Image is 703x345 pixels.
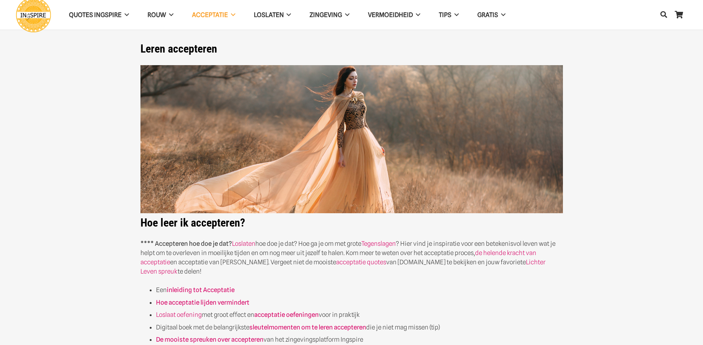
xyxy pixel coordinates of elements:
[156,310,563,319] li: met groot effect en voor in praktijk
[140,65,563,214] img: Wat is spirituele verlichting? Wijsheden van Ingspire over spirituele verlichting en je Hogere Zelf
[430,6,468,24] a: TIPS
[254,11,284,19] span: Loslaten
[309,11,342,19] span: Zingeving
[192,11,228,19] span: Acceptatie
[140,216,245,229] strong: Hoe leer ik accepteren?
[183,6,245,24] a: Acceptatie
[245,6,301,24] a: Loslaten
[156,311,202,318] a: Loslaat oefening
[156,285,563,295] li: Een
[156,335,563,344] li: van het zingevingsplatform Ingspire
[232,240,255,247] a: Loslaten
[336,258,386,266] a: acceptatie quotes
[156,336,263,343] a: De mooiste spreuken over accepteren
[439,11,451,19] span: TIPS
[477,11,498,19] span: GRATIS
[359,6,430,24] a: VERMOEIDHEID
[147,11,166,19] span: ROUW
[140,240,232,247] strong: **** Accepteren hoe doe je dat?
[60,6,138,24] a: QUOTES INGSPIRE
[167,286,235,294] a: inleiding tot Acceptatie
[300,6,359,24] a: Zingeving
[156,323,563,332] li: Digitaal boek met de belangrijkste die je niet mag missen (tip)
[140,239,563,276] p: hoe doe je dat? Hoe ga je om met grote ? Hier vind je inspiratie voor een betekenisvol leven wat ...
[361,240,396,247] a: Tegenslagen
[468,6,515,24] a: GRATIS
[254,311,319,318] a: acceptatie oefeningen
[156,299,249,306] a: Hoe acceptatie lijden vermindert
[249,324,366,331] a: sleutelmomenten om te leren accepteren
[656,6,671,24] a: Zoeken
[69,11,122,19] span: QUOTES INGSPIRE
[138,6,183,24] a: ROUW
[140,42,563,56] h1: Leren accepteren
[140,249,536,266] a: de helende kracht van acceptatie
[140,258,546,275] a: Lichter Leven spreuk
[368,11,413,19] span: VERMOEIDHEID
